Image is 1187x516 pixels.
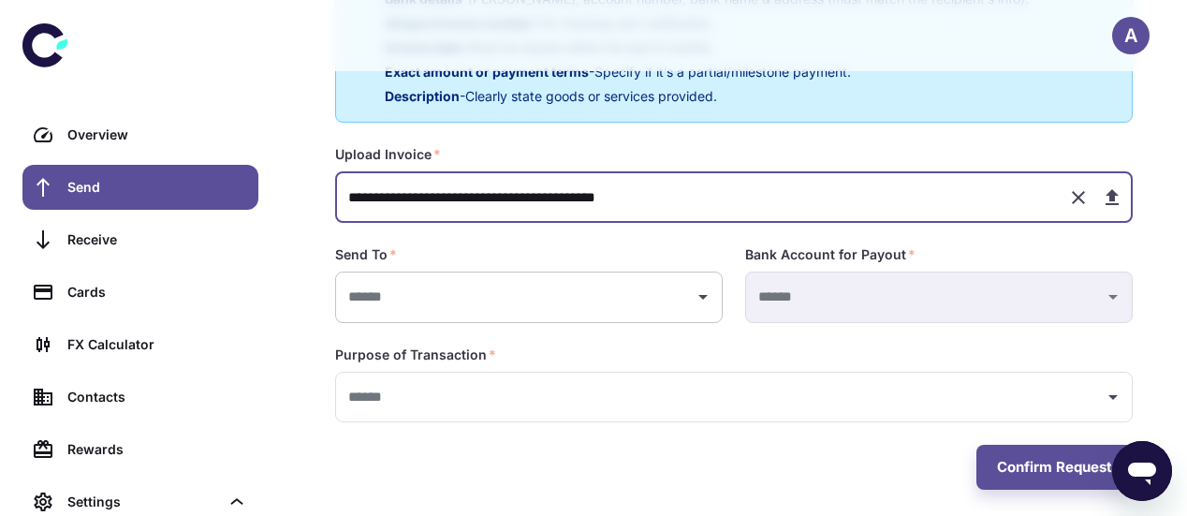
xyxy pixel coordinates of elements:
button: Open [1100,384,1126,410]
div: Overview [67,125,247,145]
button: Confirm Request [976,445,1133,490]
label: Purpose of Transaction [335,346,496,364]
span: Exact amount or payment terms [385,64,589,80]
a: Contacts [22,375,258,420]
a: Rewards [22,427,258,472]
button: Open [690,284,716,310]
span: Description [385,88,460,104]
button: A [1112,17,1150,54]
div: Send [67,177,247,198]
div: Settings [67,492,219,512]
a: Receive [22,217,258,262]
p: - Clearly state goods or services provided. [385,86,1029,107]
div: FX Calculator [67,334,247,355]
label: Bank Account for Payout [745,245,916,264]
a: Overview [22,112,258,157]
a: Send [22,165,258,210]
a: Cards [22,270,258,315]
label: Send To [335,245,397,264]
div: Cards [67,282,247,302]
label: Upload Invoice [335,145,441,164]
iframe: Button to launch messaging window [1112,441,1172,501]
p: - Specify if it’s a partial/milestone payment. [385,62,1029,82]
a: FX Calculator [22,322,258,367]
div: Receive [67,229,247,250]
div: Rewards [67,439,247,460]
div: Contacts [67,387,247,407]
